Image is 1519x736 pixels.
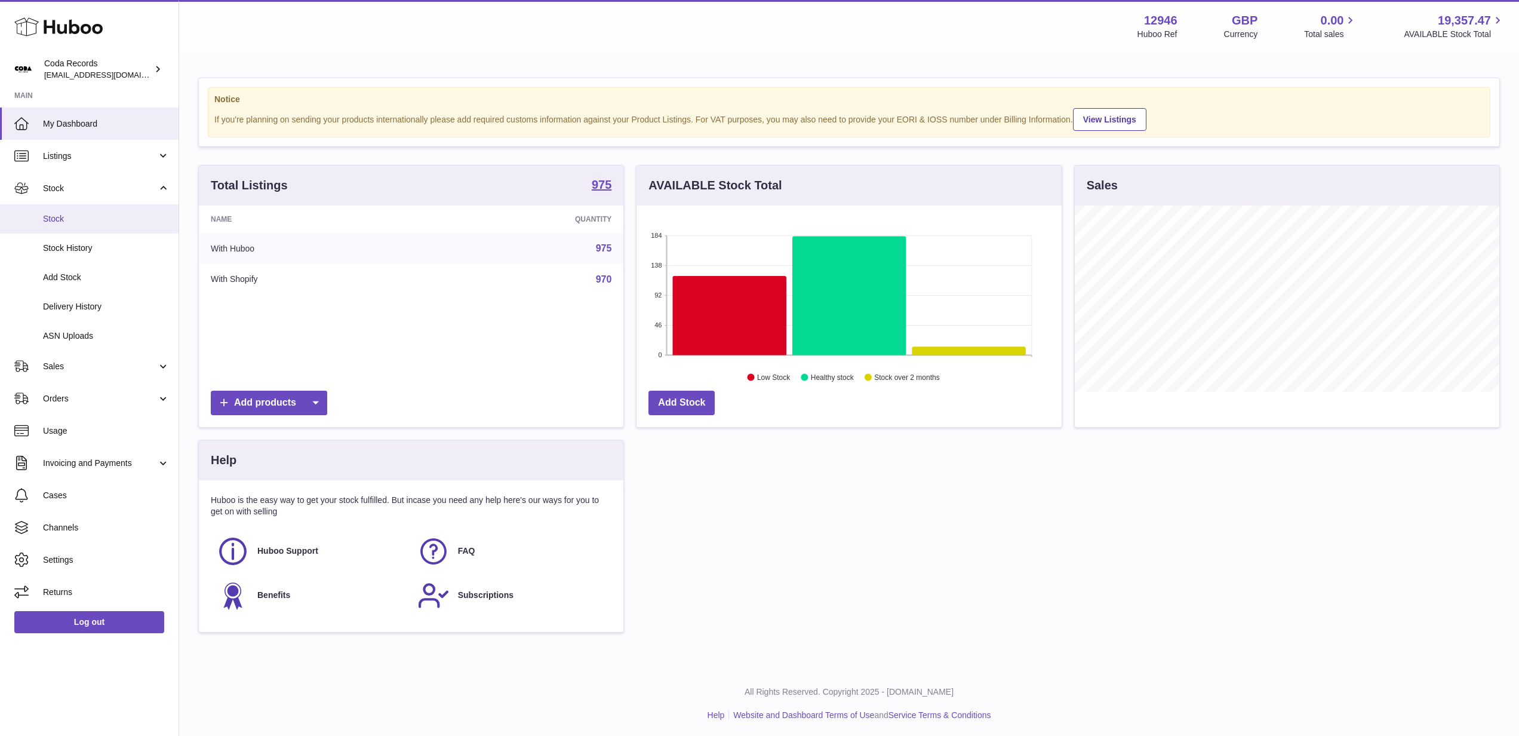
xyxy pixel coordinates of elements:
[43,183,157,194] span: Stock
[1321,13,1344,29] span: 0.00
[43,490,170,501] span: Cases
[757,373,791,382] text: Low Stock
[14,60,32,78] img: haz@pcatmedia.com
[44,70,176,79] span: [EMAIL_ADDRESS][DOMAIN_NAME]
[659,351,662,358] text: 0
[43,151,157,162] span: Listings
[651,262,662,269] text: 138
[43,393,157,404] span: Orders
[596,274,612,284] a: 970
[648,177,782,194] h3: AVAILABLE Stock Total
[648,391,715,415] a: Add Stock
[43,118,170,130] span: My Dashboard
[1087,177,1118,194] h3: Sales
[655,292,662,299] text: 92
[211,391,327,415] a: Add products
[43,361,157,372] span: Sales
[44,58,152,81] div: Coda Records
[1304,13,1357,40] a: 0.00 Total sales
[211,452,236,468] h3: Help
[729,710,991,721] li: and
[14,611,164,633] a: Log out
[592,179,611,191] strong: 975
[1232,13,1257,29] strong: GBP
[211,495,611,517] p: Huboo is the easy way to get your stock fulfilled. But incase you need any help here's our ways f...
[875,373,940,382] text: Stock over 2 months
[43,272,170,283] span: Add Stock
[189,686,1509,698] p: All Rights Reserved. Copyright 2025 - [DOMAIN_NAME]
[458,545,475,557] span: FAQ
[1404,13,1505,40] a: 19,357.47 AVAILABLE Stock Total
[199,264,428,295] td: With Shopify
[43,243,170,254] span: Stock History
[257,545,318,557] span: Huboo Support
[43,330,170,342] span: ASN Uploads
[43,522,170,533] span: Channels
[417,579,606,612] a: Subscriptions
[43,587,170,598] span: Returns
[1438,13,1491,29] span: 19,357.47
[43,458,157,469] span: Invoicing and Payments
[458,590,513,601] span: Subscriptions
[1224,29,1258,40] div: Currency
[592,179,611,193] a: 975
[417,535,606,568] a: FAQ
[199,233,428,264] td: With Huboo
[199,206,428,233] th: Name
[43,425,170,437] span: Usage
[1073,108,1146,131] a: View Listings
[1144,13,1177,29] strong: 12946
[596,243,612,253] a: 975
[1304,29,1357,40] span: Total sales
[211,177,288,194] h3: Total Listings
[1404,29,1505,40] span: AVAILABLE Stock Total
[655,321,662,329] text: 46
[651,232,662,239] text: 184
[428,206,624,233] th: Quantity
[43,301,170,312] span: Delivery History
[708,710,725,720] a: Help
[1137,29,1177,40] div: Huboo Ref
[811,373,854,382] text: Healthy stock
[888,710,991,720] a: Service Terms & Conditions
[257,590,290,601] span: Benefits
[733,710,874,720] a: Website and Dashboard Terms of Use
[217,535,405,568] a: Huboo Support
[214,106,1484,131] div: If you're planning on sending your products internationally please add required customs informati...
[43,554,170,566] span: Settings
[217,579,405,612] a: Benefits
[214,94,1484,105] strong: Notice
[43,213,170,225] span: Stock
